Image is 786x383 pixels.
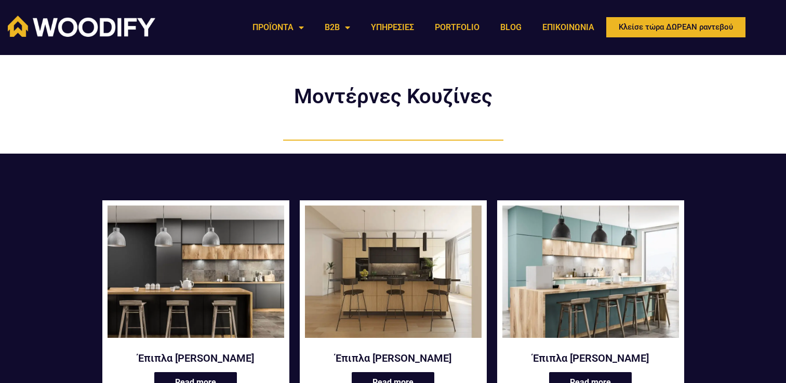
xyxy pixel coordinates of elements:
[502,206,679,345] a: CUSTOM-ΕΠΙΠΛΑ-ΚΟΥΖΙΝΑΣ-BEIBU-ΣΕ-ΠΡΑΣΙΝΟ-ΧΡΩΜΑ-ΜΕ-ΞΥΛΟ
[424,16,490,39] a: PORTFOLIO
[502,351,679,365] a: Έπιπλα [PERSON_NAME]
[490,16,532,39] a: BLOG
[242,16,314,39] a: ΠΡΟΪΟΝΤΑ
[619,23,733,31] span: Κλείσε τώρα ΔΩΡΕΑΝ ραντεβού
[305,206,482,345] a: Arashi κουζίνα
[532,16,605,39] a: ΕΠΙΚΟΙΝΩΝΙΑ
[242,16,605,39] nav: Menu
[361,16,424,39] a: ΥΠΗΡΕΣΙΕΣ
[108,206,284,345] a: Anakena κουζίνα
[605,16,747,39] a: Κλείσε τώρα ΔΩΡΕΑΝ ραντεβού
[305,351,482,365] a: Έπιπλα [PERSON_NAME]
[314,16,361,39] a: B2B
[269,86,518,107] h2: Μοντέρνες Κουζίνες
[108,351,284,365] a: Έπιπλα [PERSON_NAME]
[8,16,155,37] img: Woodify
